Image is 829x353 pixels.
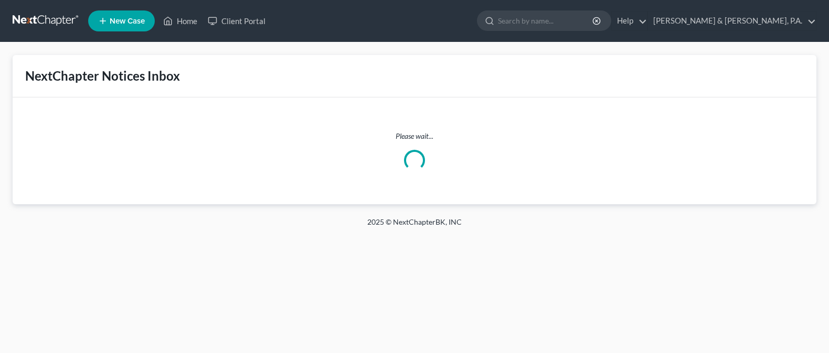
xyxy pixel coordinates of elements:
span: New Case [110,17,145,25]
div: 2025 © NextChapterBK, INC [115,217,714,236]
div: NextChapter Notices Inbox [25,68,804,84]
input: Search by name... [498,11,594,30]
a: [PERSON_NAME] & [PERSON_NAME], P.A. [648,12,816,30]
a: Help [612,12,647,30]
a: Client Portal [203,12,271,30]
p: Please wait... [21,131,808,141]
a: Home [158,12,203,30]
